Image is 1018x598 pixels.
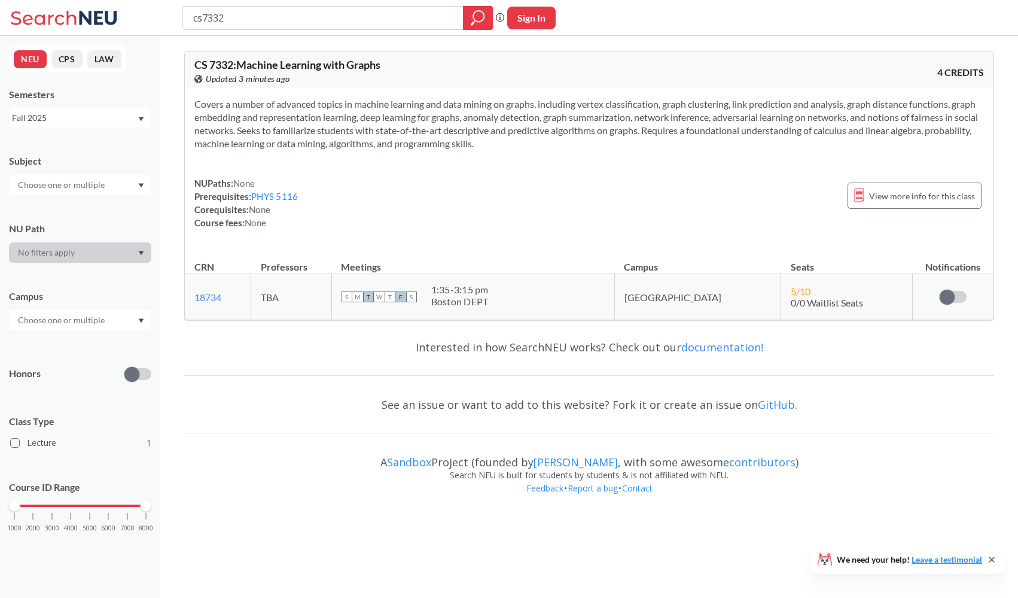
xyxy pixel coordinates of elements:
[147,436,151,450] span: 1
[251,274,331,320] td: TBA
[937,66,984,79] span: 4 CREDITS
[614,248,781,274] th: Campus
[471,10,485,26] svg: magnifying glass
[245,217,266,228] span: None
[138,251,144,256] svg: Dropdown arrow
[194,260,214,274] div: CRN
[87,50,121,68] button: LAW
[9,222,151,235] div: NU Path
[9,367,41,381] p: Honors
[184,445,994,469] div: A Project (founded by , with some awesome )
[385,292,395,302] span: T
[387,455,431,469] a: Sandbox
[10,435,151,451] label: Lecture
[9,242,151,263] div: Dropdown arrow
[194,98,984,150] section: Covers a number of advanced topics in machine learning and data mining on graphs, including verte...
[14,50,47,68] button: NEU
[233,178,255,189] span: None
[406,292,417,302] span: S
[758,397,795,412] a: GitHub
[9,108,151,128] div: Fall 2025Dropdown arrow
[869,189,975,204] span: View more info for this class
[614,274,781,320] td: [GEOGRAPHIC_DATA]
[395,292,406,302] span: F
[251,191,298,202] a: PHYS 5116
[781,248,913,274] th: Seats
[7,525,22,532] span: 1000
[51,50,83,68] button: CPS
[194,58,380,71] span: CS 7332 : Machine Learning with Graphs
[138,117,144,122] svg: Dropdown arrow
[507,7,556,29] button: Sign In
[9,310,151,330] div: Dropdown arrow
[363,292,374,302] span: T
[791,297,863,308] span: 0/0 Waitlist Seats
[12,111,137,125] div: Fall 2025
[791,286,810,297] span: 5 / 10
[120,525,135,532] span: 7000
[912,554,982,564] a: Leave a testimonial
[9,415,151,428] span: Class Type
[184,482,994,513] div: • •
[463,6,493,30] div: magnifying glass
[9,290,151,303] div: Campus
[249,204,270,215] span: None
[9,175,151,195] div: Dropdown arrow
[681,340,763,354] a: documentation!
[12,178,112,192] input: Choose one or multiple
[192,8,455,28] input: Class, professor, course number, "phrase"
[352,292,363,302] span: M
[431,284,489,296] div: 1:35 - 3:15 pm
[621,482,653,494] a: Contact
[567,482,618,494] a: Report a bug
[45,525,59,532] span: 3000
[139,525,153,532] span: 8000
[534,455,618,469] a: [PERSON_NAME]
[194,177,298,229] div: NUPaths: Prerequisites: Corequisites: Course fees:
[374,292,385,302] span: W
[184,387,994,422] div: See an issue or want to add to this website? Fork it or create an issue on .
[138,318,144,323] svg: Dropdown arrow
[12,313,112,327] input: Choose one or multiple
[913,248,993,274] th: Notifications
[9,481,151,494] p: Course ID Range
[342,292,352,302] span: S
[206,72,290,86] span: Updated 3 minutes ago
[431,296,489,308] div: Boston DEPT
[526,482,564,494] a: Feedback
[63,525,78,532] span: 4000
[194,292,221,303] a: 18734
[9,154,151,168] div: Subject
[184,469,994,482] div: Search NEU is built for students by students & is not affiliated with NEU.
[9,88,151,101] div: Semesters
[138,183,144,188] svg: Dropdown arrow
[83,525,97,532] span: 5000
[837,555,982,564] span: We need your help!
[251,248,331,274] th: Professors
[331,248,614,274] th: Meetings
[26,525,40,532] span: 2000
[729,455,795,469] a: contributors
[101,525,115,532] span: 6000
[184,330,994,365] div: Interested in how SearchNEU works? Check out our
